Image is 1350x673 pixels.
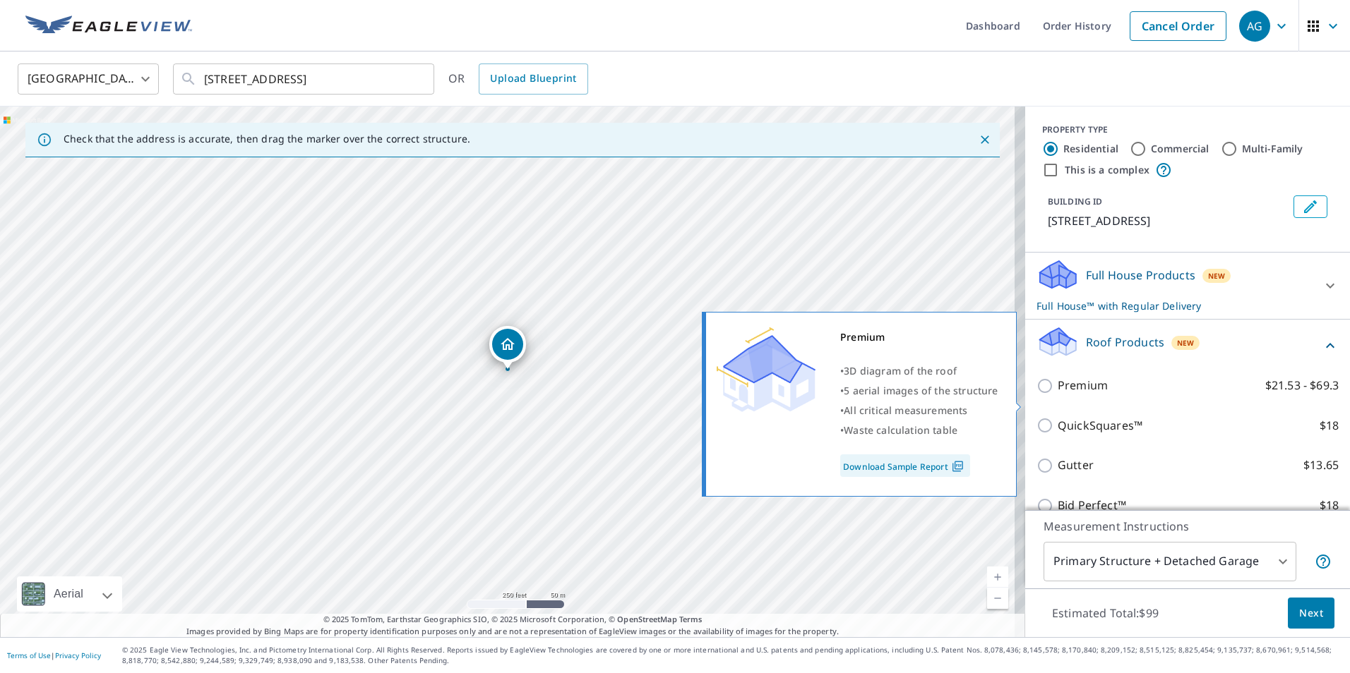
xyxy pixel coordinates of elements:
div: OR [448,63,588,95]
span: 5 aerial images of the structure [844,384,998,397]
label: This is a complex [1065,163,1149,177]
span: New [1208,270,1226,281]
span: Next [1299,605,1323,622]
p: Premium [1058,377,1108,394]
a: Terms [679,614,703,624]
p: QuickSquares™ [1058,417,1142,435]
p: | [7,651,101,660]
a: Current Level 17, Zoom In [987,566,1008,588]
label: Commercial [1151,142,1209,156]
div: Dropped pin, building 1, Residential property, 15782 Candle Creek Dr Monument, CO 80132 [489,326,526,370]
p: Bid Perfect™ [1058,497,1126,514]
div: Full House ProductsNewFull House™ with Regular Delivery [1037,258,1339,313]
div: [GEOGRAPHIC_DATA] [18,59,159,99]
p: [STREET_ADDRESS] [1048,212,1288,229]
a: Download Sample Report [840,454,970,477]
p: BUILDING ID [1048,195,1102,207]
p: Measurement Instructions [1044,518,1332,535]
p: $18 [1320,417,1339,435]
p: Estimated Total: $99 [1041,598,1170,629]
input: Search by address or latitude-longitude [204,59,405,99]
span: Upload Blueprint [490,70,576,87]
span: New [1177,337,1195,348]
p: © 2025 Eagle View Technologies, Inc. and Pictometry International Corp. All Rights Reserved. Repo... [122,645,1343,666]
label: Residential [1063,142,1118,156]
span: Waste calculation table [844,423,957,437]
span: © 2025 TomTom, Earthstar Geographics SIO, © 2025 Microsoft Corporation, © [323,614,703,626]
a: Terms of Use [7,650,51,660]
span: All critical measurements [844,404,967,417]
button: Edit building 1 [1294,195,1327,218]
p: Full House Products [1086,267,1195,284]
div: AG [1239,11,1270,42]
a: Current Level 17, Zoom Out [987,588,1008,609]
a: Privacy Policy [55,650,101,660]
label: Multi-Family [1242,142,1303,156]
div: Aerial [17,576,122,612]
button: Next [1288,598,1334,629]
p: $13.65 [1303,456,1339,474]
p: Roof Products [1086,334,1164,351]
div: • [840,420,998,440]
div: Premium [840,327,998,347]
img: Premium [717,327,816,412]
span: 3D diagram of the roof [844,364,957,377]
div: Aerial [49,576,88,612]
a: OpenStreetMap [617,614,676,624]
p: Check that the address is accurate, then drag the marker over the correct structure. [64,133,470,145]
div: PROPERTY TYPE [1042,123,1333,136]
a: Upload Blueprint [479,63,587,95]
div: • [840,381,998,401]
a: Cancel Order [1130,11,1226,41]
span: Your report will include the primary structure and a detached garage if one exists. [1315,553,1332,570]
img: EV Logo [25,16,192,37]
p: Full House™ with Regular Delivery [1037,298,1313,313]
button: Close [976,131,994,149]
p: $21.53 - $69.3 [1265,377,1339,394]
p: Gutter [1058,456,1094,474]
div: • [840,361,998,381]
p: $18 [1320,497,1339,514]
div: • [840,401,998,420]
img: Pdf Icon [948,460,967,473]
div: Roof ProductsNew [1037,325,1339,365]
div: Primary Structure + Detached Garage [1044,542,1296,581]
